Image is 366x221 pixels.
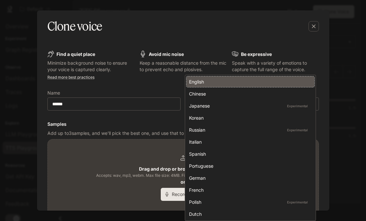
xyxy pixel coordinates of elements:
div: Korean [189,114,309,121]
div: Japanese [189,102,309,109]
div: Spanish [189,150,309,157]
div: Polish [189,199,309,205]
div: Chinese [189,90,309,97]
p: Experimental [286,103,309,109]
div: German [189,175,309,181]
div: English [189,78,309,85]
div: French [189,187,309,193]
div: Dutch [189,211,309,217]
div: Italian [189,138,309,145]
div: Russian [189,126,309,133]
p: Experimental [286,199,309,205]
div: Portuguese [189,162,309,169]
p: Experimental [286,127,309,133]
